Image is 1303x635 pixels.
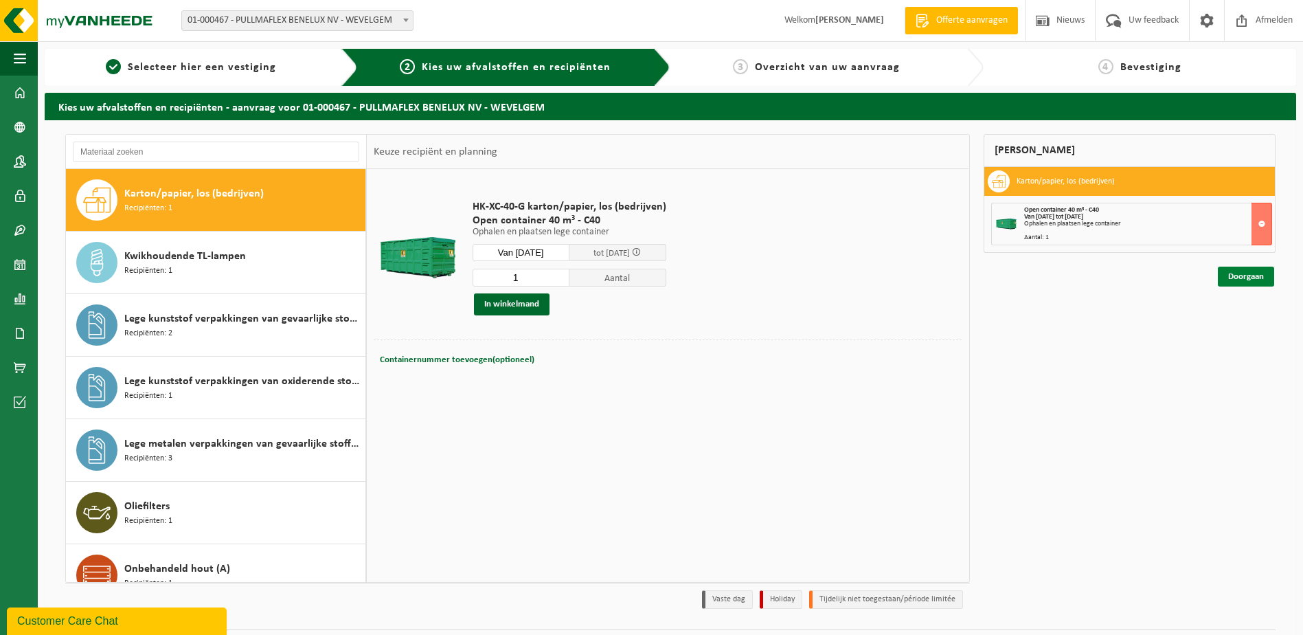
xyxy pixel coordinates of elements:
span: HK-XC-40-G karton/papier, los (bedrijven) [473,200,666,214]
button: Karton/papier, los (bedrijven) Recipiënten: 1 [66,169,366,232]
p: Ophalen en plaatsen lege container [473,227,666,237]
span: Onbehandeld hout (A) [124,561,230,577]
span: Open container 40 m³ - C40 [473,214,666,227]
span: Recipiënten: 1 [124,390,172,403]
input: Materiaal zoeken [73,142,359,162]
span: Bevestiging [1120,62,1181,73]
span: Offerte aanvragen [933,14,1011,27]
span: Recipiënten: 1 [124,577,172,590]
input: Selecteer datum [473,244,569,261]
span: 2 [400,59,415,74]
span: Overzicht van uw aanvraag [755,62,900,73]
span: Lege kunststof verpakkingen van gevaarlijke stoffen [124,311,362,327]
span: 3 [733,59,748,74]
button: Lege kunststof verpakkingen van gevaarlijke stoffen Recipiënten: 2 [66,294,366,357]
span: Kwikhoudende TL-lampen [124,248,246,265]
span: Lege metalen verpakkingen van gevaarlijke stoffen [124,436,362,452]
span: 01-000467 - PULLMAFLEX BENELUX NV - WEVELGEM [182,11,413,30]
span: Lege kunststof verpakkingen van oxiderende stoffen [124,373,362,390]
button: Kwikhoudende TL-lampen Recipiënten: 1 [66,232,366,294]
div: Ophalen en plaatsen lege container [1024,221,1272,227]
span: 4 [1098,59,1113,74]
span: Recipiënten: 1 [124,202,172,215]
span: Open container 40 m³ - C40 [1024,206,1099,214]
span: tot [DATE] [593,249,630,258]
button: Onbehandeld hout (A) Recipiënten: 1 [66,544,366,607]
span: 1 [106,59,121,74]
div: Keuze recipiënt en planning [367,135,504,169]
span: Containernummer toevoegen(optioneel) [380,355,534,364]
li: Vaste dag [702,590,753,609]
button: In winkelmand [474,293,549,315]
li: Holiday [760,590,802,609]
h2: Kies uw afvalstoffen en recipiënten - aanvraag voor 01-000467 - PULLMAFLEX BENELUX NV - WEVELGEM [45,93,1296,120]
iframe: chat widget [7,605,229,635]
span: Karton/papier, los (bedrijven) [124,186,264,202]
span: Kies uw afvalstoffen en recipiënten [422,62,611,73]
span: Recipiënten: 3 [124,452,172,465]
div: [PERSON_NAME] [984,134,1276,167]
span: Recipiënten: 1 [124,265,172,278]
strong: Van [DATE] tot [DATE] [1024,213,1083,221]
div: Aantal: 1 [1024,234,1272,241]
li: Tijdelijk niet toegestaan/période limitée [809,590,963,609]
span: Selecteer hier een vestiging [128,62,276,73]
span: 01-000467 - PULLMAFLEX BENELUX NV - WEVELGEM [181,10,413,31]
span: Aantal [569,269,666,287]
a: 1Selecteer hier een vestiging [52,59,330,76]
strong: [PERSON_NAME] [815,15,884,25]
a: Doorgaan [1218,267,1274,287]
span: Recipiënten: 2 [124,327,172,340]
h3: Karton/papier, los (bedrijven) [1017,170,1115,192]
a: Offerte aanvragen [905,7,1018,34]
button: Oliefilters Recipiënten: 1 [66,482,366,544]
button: Lege kunststof verpakkingen van oxiderende stoffen Recipiënten: 1 [66,357,366,419]
span: Recipiënten: 1 [124,515,172,528]
button: Lege metalen verpakkingen van gevaarlijke stoffen Recipiënten: 3 [66,419,366,482]
span: Oliefilters [124,498,170,515]
button: Containernummer toevoegen(optioneel) [378,350,536,370]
